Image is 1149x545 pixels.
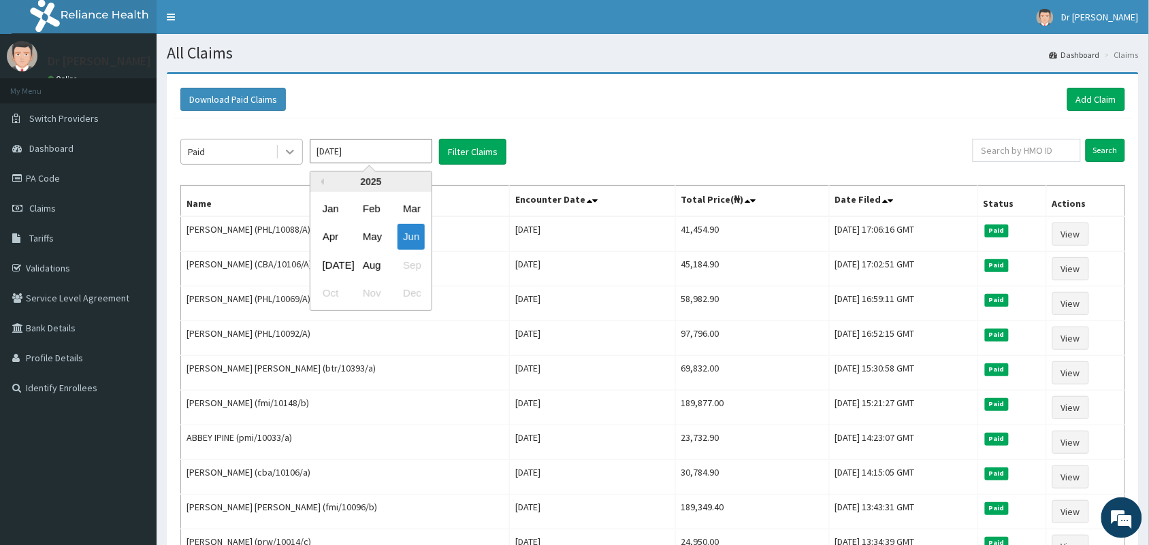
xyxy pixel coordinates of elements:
[509,252,675,286] td: [DATE]
[1101,49,1139,61] li: Claims
[181,186,510,217] th: Name
[181,321,510,356] td: [PERSON_NAME] (PHL/10092/A)
[675,252,829,286] td: 45,184.90
[985,329,1009,341] span: Paid
[181,460,510,495] td: [PERSON_NAME] (cba/10106/a)
[310,139,432,163] input: Select Month and Year
[675,425,829,460] td: 23,732.90
[1052,327,1089,350] a: View
[181,391,510,425] td: [PERSON_NAME] (fmi/10148/b)
[29,112,99,125] span: Switch Providers
[181,495,510,529] td: [PERSON_NAME] [PERSON_NAME] (fmi/10096/b)
[1052,396,1089,419] a: View
[675,216,829,252] td: 41,454.90
[7,371,259,419] textarea: Type your message and hit 'Enter'
[79,171,188,309] span: We're online!
[509,286,675,321] td: [DATE]
[675,460,829,495] td: 30,784.90
[675,356,829,391] td: 69,832.00
[509,495,675,529] td: [DATE]
[398,196,425,221] div: Choose March 2025
[181,286,510,321] td: [PERSON_NAME] (PHL/10069/A)
[181,425,510,460] td: ABBEY IPINE (pmi/10033/a)
[317,178,324,185] button: Previous Year
[1052,292,1089,315] a: View
[439,139,506,165] button: Filter Claims
[675,186,829,217] th: Total Price(₦)
[829,425,977,460] td: [DATE] 14:23:07 GMT
[357,252,385,278] div: Choose August 2025
[7,41,37,71] img: User Image
[977,186,1046,217] th: Status
[985,433,1009,445] span: Paid
[829,286,977,321] td: [DATE] 16:59:11 GMT
[675,495,829,529] td: 189,349.40
[675,321,829,356] td: 97,796.00
[985,259,1009,271] span: Paid
[1052,222,1089,246] a: View
[509,321,675,356] td: [DATE]
[675,391,829,425] td: 189,877.00
[223,7,256,39] div: Minimize live chat window
[509,186,675,217] th: Encounter Date
[509,391,675,425] td: [DATE]
[1050,49,1100,61] a: Dashboard
[357,225,385,250] div: Choose May 2025
[29,142,74,154] span: Dashboard
[48,55,151,67] p: Dr [PERSON_NAME]
[985,294,1009,306] span: Paid
[180,88,286,111] button: Download Paid Claims
[1052,500,1089,523] a: View
[317,196,344,221] div: Choose January 2025
[985,467,1009,480] span: Paid
[1037,9,1054,26] img: User Image
[829,356,977,391] td: [DATE] 15:30:58 GMT
[829,252,977,286] td: [DATE] 17:02:51 GMT
[509,216,675,252] td: [DATE]
[29,232,54,244] span: Tariffs
[310,195,432,308] div: month 2025-06
[1052,465,1089,489] a: View
[1046,186,1124,217] th: Actions
[985,363,1009,376] span: Paid
[509,460,675,495] td: [DATE]
[181,216,510,252] td: [PERSON_NAME] (PHL/10088/A)
[1052,257,1089,280] a: View
[181,252,510,286] td: [PERSON_NAME] (CBA/10106/A)
[71,76,229,94] div: Chat with us now
[1052,361,1089,384] a: View
[829,321,977,356] td: [DATE] 16:52:15 GMT
[1086,139,1125,162] input: Search
[985,398,1009,410] span: Paid
[829,391,977,425] td: [DATE] 15:21:27 GMT
[398,225,425,250] div: Choose June 2025
[1062,11,1139,23] span: Dr [PERSON_NAME]
[29,202,56,214] span: Claims
[973,139,1081,162] input: Search by HMO ID
[985,502,1009,514] span: Paid
[181,356,510,391] td: [PERSON_NAME] [PERSON_NAME] (btr/10393/a)
[829,186,977,217] th: Date Filed
[829,460,977,495] td: [DATE] 14:15:05 GMT
[48,74,80,84] a: Online
[1052,431,1089,454] a: View
[509,356,675,391] td: [DATE]
[25,68,55,102] img: d_794563401_company_1708531726252_794563401
[675,286,829,321] td: 58,982.90
[829,495,977,529] td: [DATE] 13:43:31 GMT
[357,196,385,221] div: Choose February 2025
[317,225,344,250] div: Choose April 2025
[317,252,344,278] div: Choose July 2025
[509,425,675,460] td: [DATE]
[829,216,977,252] td: [DATE] 17:06:16 GMT
[167,44,1139,62] h1: All Claims
[985,225,1009,237] span: Paid
[310,171,432,192] div: 2025
[188,145,205,159] div: Paid
[1067,88,1125,111] a: Add Claim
